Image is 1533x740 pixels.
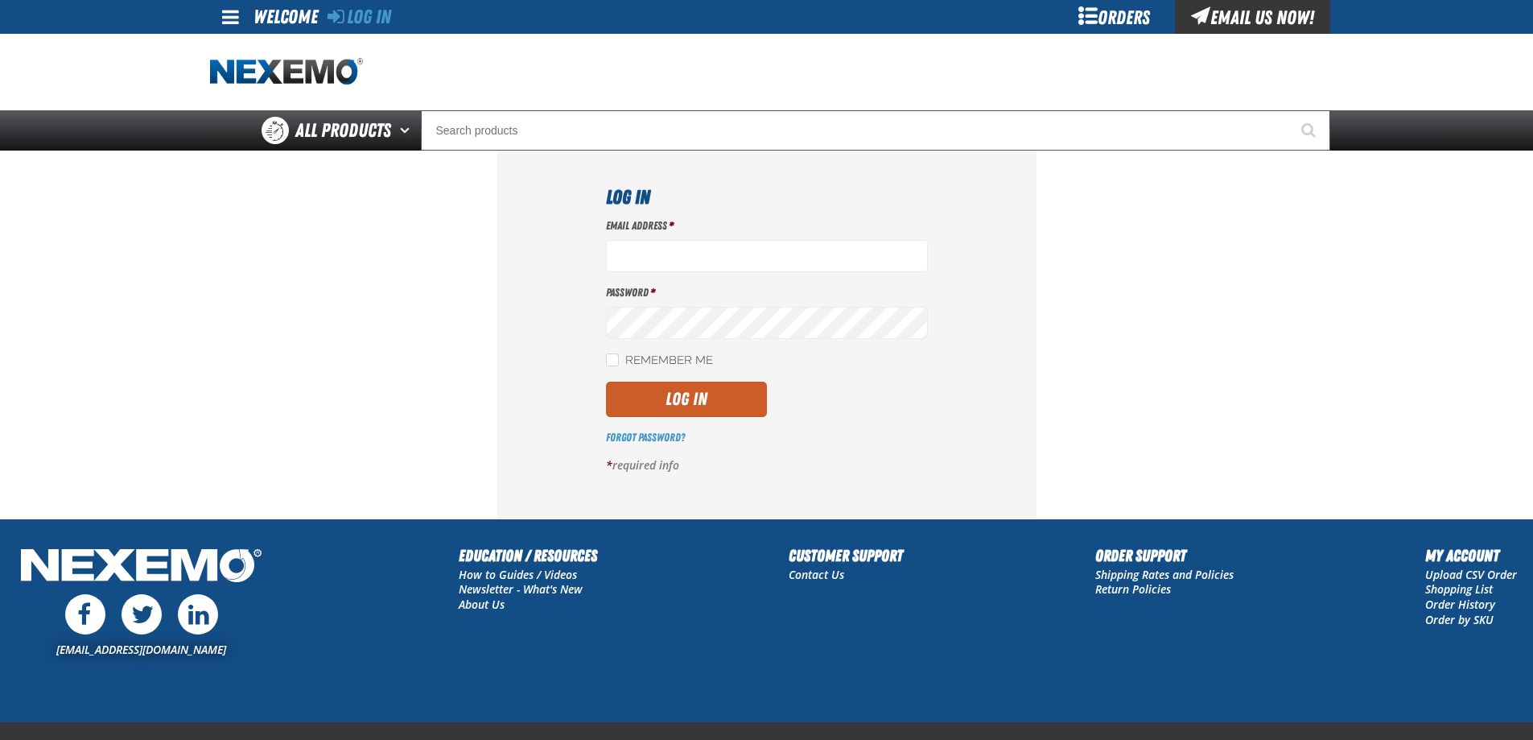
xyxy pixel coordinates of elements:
[394,110,421,151] button: Open All Products pages
[459,567,577,582] a: How to Guides / Videos
[1425,581,1493,597] a: Shopping List
[789,567,844,582] a: Contact Us
[606,285,928,300] label: Password
[606,218,928,234] label: Email Address
[606,458,928,473] p: required info
[1095,544,1234,568] h2: Order Support
[421,110,1330,151] input: Search
[1095,581,1171,597] a: Return Policies
[56,642,226,657] a: [EMAIL_ADDRESS][DOMAIN_NAME]
[789,544,903,568] h2: Customer Support
[210,58,363,86] img: Nexemo logo
[1095,567,1234,582] a: Shipping Rates and Policies
[606,353,619,366] input: Remember Me
[1425,567,1517,582] a: Upload CSV Order
[1425,612,1494,627] a: Order by SKU
[606,431,685,444] a: Forgot Password?
[459,597,505,612] a: About Us
[295,116,391,145] span: All Products
[328,6,391,28] a: Log In
[606,183,928,212] h1: Log In
[459,544,597,568] h2: Education / Resources
[1425,544,1517,568] h2: My Account
[1290,110,1330,151] button: Start Searching
[210,58,363,86] a: Home
[16,544,266,591] img: Nexemo Logo
[606,382,767,417] button: Log In
[1425,597,1495,612] a: Order History
[459,581,583,597] a: Newsletter - What's New
[606,353,713,369] label: Remember Me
